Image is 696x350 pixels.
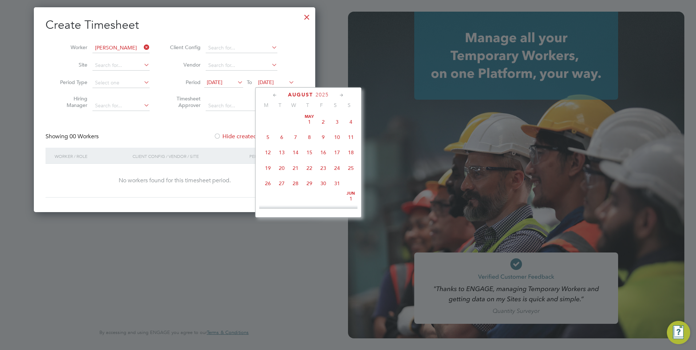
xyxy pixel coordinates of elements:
label: Vendor [168,61,201,68]
span: 5 [261,130,275,144]
span: 25 [344,161,358,175]
div: Client Config / Vendor / Site [131,148,248,164]
span: S [328,102,342,108]
span: [DATE] [258,79,274,85]
input: Search for... [92,43,150,53]
h2: Create Timesheet [46,17,304,33]
span: 28 [289,176,302,190]
input: Search for... [92,101,150,111]
span: 17 [330,146,344,159]
button: Engage Resource Center [667,321,690,344]
span: 16 [316,146,330,159]
input: Select one [92,78,150,88]
div: No workers found for this timesheet period. [53,177,296,184]
span: 14 [289,146,302,159]
span: 9 [316,130,330,144]
span: 13 [275,146,289,159]
span: 12 [261,146,275,159]
span: F [315,102,328,108]
span: 3 [330,115,344,129]
span: M [259,102,273,108]
span: 22 [302,161,316,175]
span: W [287,102,301,108]
span: 15 [302,146,316,159]
div: Showing [46,133,100,140]
label: Hide created timesheets [214,133,288,140]
span: 19 [261,161,275,175]
div: Worker / Role [53,148,131,164]
label: Site [55,61,87,68]
span: 29 [302,176,316,190]
span: 1 [302,115,316,129]
input: Search for... [206,101,277,111]
span: 18 [344,146,358,159]
span: 24 [330,161,344,175]
span: August [288,92,313,98]
span: 27 [275,176,289,190]
span: 21 [289,161,302,175]
span: 4 [344,115,358,129]
label: Hiring Manager [55,95,87,108]
span: 6 [275,130,289,144]
input: Search for... [206,43,277,53]
span: Jun [344,192,358,195]
span: T [301,102,315,108]
span: 2025 [316,92,329,98]
input: Search for... [92,60,150,71]
span: 2 [316,115,330,129]
span: 11 [344,130,358,144]
span: 1 [344,192,358,206]
span: [DATE] [207,79,222,85]
span: To [245,77,254,87]
span: S [342,102,356,108]
span: May [302,115,316,119]
span: 30 [316,176,330,190]
span: 7 [289,130,302,144]
div: Period [248,148,296,164]
span: 8 [302,130,316,144]
span: 10 [330,130,344,144]
span: 26 [261,176,275,190]
input: Search for... [206,60,277,71]
span: 00 Workers [70,133,99,140]
span: 23 [316,161,330,175]
span: 20 [275,161,289,175]
label: Worker [55,44,87,51]
span: T [273,102,287,108]
span: 31 [330,176,344,190]
label: Client Config [168,44,201,51]
label: Period Type [55,79,87,85]
label: Period [168,79,201,85]
label: Timesheet Approver [168,95,201,108]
